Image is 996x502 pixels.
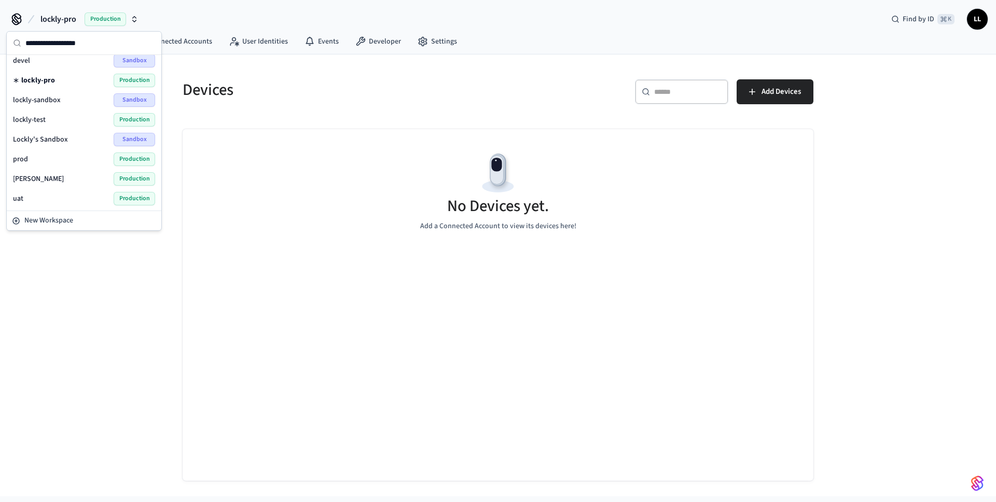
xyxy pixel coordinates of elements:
a: Developer [347,32,409,51]
a: Events [296,32,347,51]
span: Production [114,113,155,127]
button: LL [967,9,988,30]
h5: No Devices yet. [447,196,549,217]
button: Add Devices [737,79,813,104]
span: New Workspace [24,215,73,226]
span: Lockly's Sandbox [13,134,68,145]
span: ⌘ K [937,14,955,24]
span: Sandbox [114,133,155,146]
h5: Devices [183,79,492,101]
span: lockly-pro [40,13,76,25]
p: Add a Connected Account to view its devices here! [420,221,576,232]
a: User Identities [220,32,296,51]
span: Production [114,152,155,166]
a: Connected Accounts [127,32,220,51]
div: Find by ID⌘ K [883,10,963,29]
span: lockly-test [13,115,46,125]
span: Sandbox [114,93,155,107]
span: Production [85,12,126,26]
span: Production [114,172,155,186]
span: lockly-pro [21,75,55,86]
span: Production [114,192,155,205]
span: Production [114,74,155,87]
button: New Workspace [8,212,160,229]
span: Sandbox [114,54,155,67]
span: Find by ID [903,14,934,24]
div: Suggestions [7,55,161,211]
span: LL [968,10,987,29]
span: uat [13,193,23,204]
span: lockly-sandbox [13,95,61,105]
span: devel [13,55,30,66]
span: prod [13,154,28,164]
a: Settings [409,32,465,51]
span: Add Devices [762,85,801,99]
span: [PERSON_NAME] [13,174,64,184]
img: SeamLogoGradient.69752ec5.svg [971,475,984,492]
img: Devices Empty State [475,150,521,197]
